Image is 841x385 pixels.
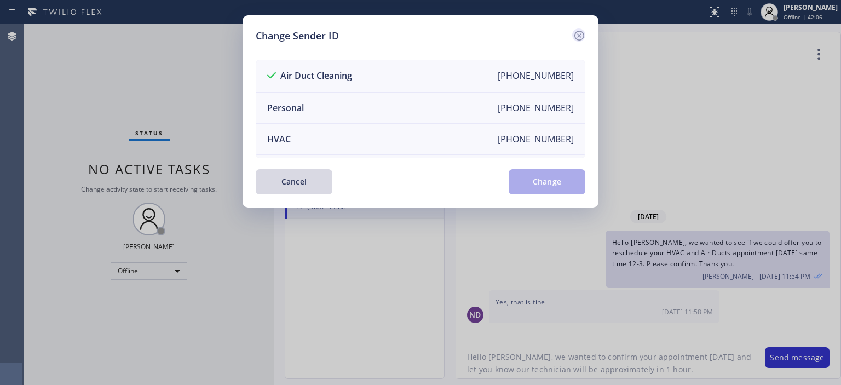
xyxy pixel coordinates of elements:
button: Change [509,169,585,194]
div: Personal [267,102,304,114]
button: Cancel [256,169,332,194]
div: [PHONE_NUMBER] [498,133,574,145]
div: HVAC [267,133,291,145]
div: Air Duct Cleaning [267,70,352,83]
div: [PHONE_NUMBER] [498,102,574,114]
h5: Change Sender ID [256,28,339,43]
div: [PHONE_NUMBER] [498,70,574,83]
